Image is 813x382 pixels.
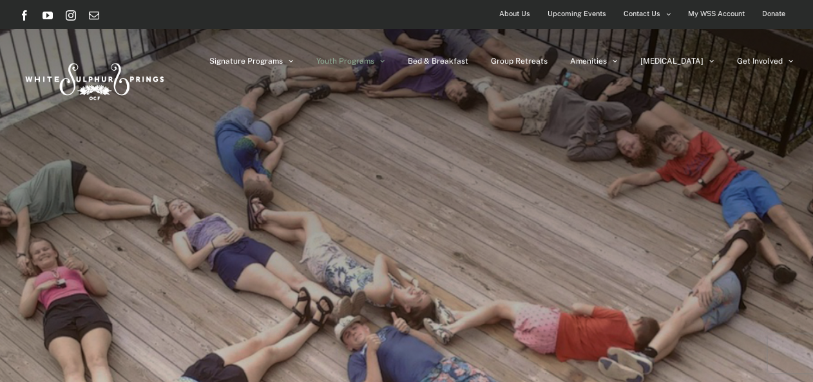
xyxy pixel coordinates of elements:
span: Contact Us [624,5,660,23]
span: Get Involved [737,57,783,65]
nav: Main Menu [209,29,794,93]
span: Upcoming Events [548,5,606,23]
a: Email [89,10,99,21]
a: YouTube [43,10,53,21]
span: About Us [499,5,530,23]
span: [MEDICAL_DATA] [640,57,703,65]
a: Amenities [570,29,618,93]
a: Facebook [19,10,30,21]
a: [MEDICAL_DATA] [640,29,714,93]
a: Youth Programs [316,29,385,93]
a: Group Retreats [491,29,548,93]
a: Instagram [66,10,76,21]
a: Signature Programs [209,29,294,93]
img: White Sulphur Springs Logo [19,49,167,109]
span: Amenities [570,57,607,65]
a: Bed & Breakfast [408,29,468,93]
span: Youth Programs [316,57,374,65]
span: Signature Programs [209,57,283,65]
span: Bed & Breakfast [408,57,468,65]
span: Group Retreats [491,57,548,65]
span: Donate [762,5,785,23]
a: Get Involved [737,29,794,93]
span: My WSS Account [688,5,745,23]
